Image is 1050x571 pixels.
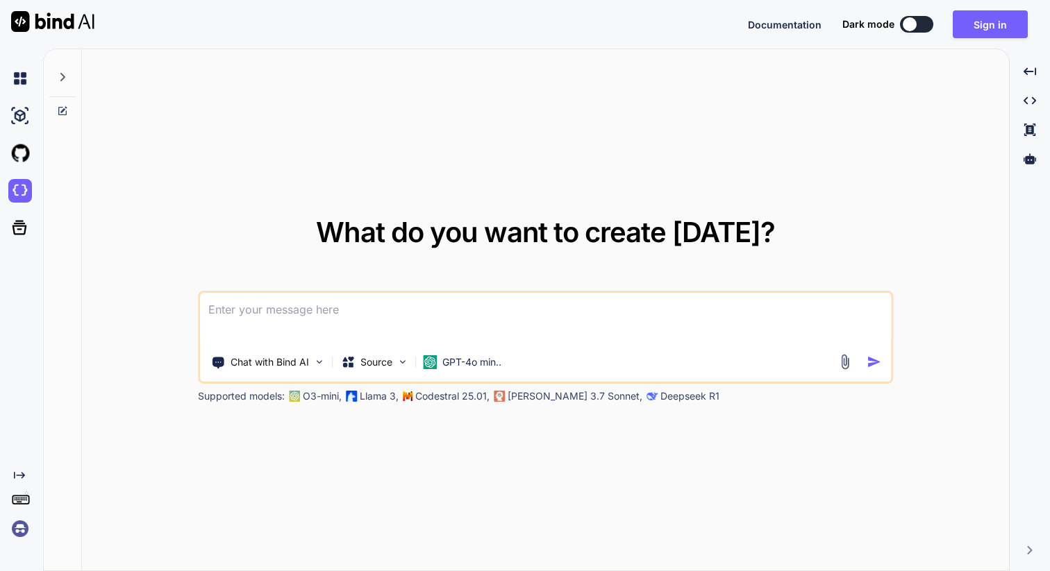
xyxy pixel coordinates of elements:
img: darkCloudIdeIcon [8,179,32,203]
img: attachment [837,354,853,370]
img: claude [494,391,505,402]
p: Deepseek R1 [660,389,719,403]
span: What do you want to create [DATE]? [316,215,775,249]
img: githubLight [8,142,32,165]
img: claude [647,391,658,402]
span: Dark mode [842,17,894,31]
button: Sign in [953,10,1028,38]
p: GPT-4o min.. [442,355,501,369]
img: signin [8,517,32,540]
p: Codestral 25.01, [415,389,490,403]
p: Chat with Bind AI [231,355,309,369]
img: icon [867,355,881,369]
p: [PERSON_NAME] 3.7 Sonnet, [508,389,642,403]
img: GPT-4o mini [423,355,437,369]
img: chat [8,67,32,90]
p: Llama 3, [360,389,399,403]
img: GPT-4 [289,391,300,402]
img: Bind AI [11,11,94,32]
p: O3-mini, [303,389,342,403]
img: Pick Tools [313,356,325,368]
span: Documentation [748,19,822,31]
p: Supported models: [198,389,285,403]
p: Source [360,355,392,369]
img: ai-studio [8,104,32,128]
img: Pick Models [397,356,408,368]
img: Llama2 [346,391,357,402]
img: Mistral-AI [403,391,412,401]
button: Documentation [748,17,822,32]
